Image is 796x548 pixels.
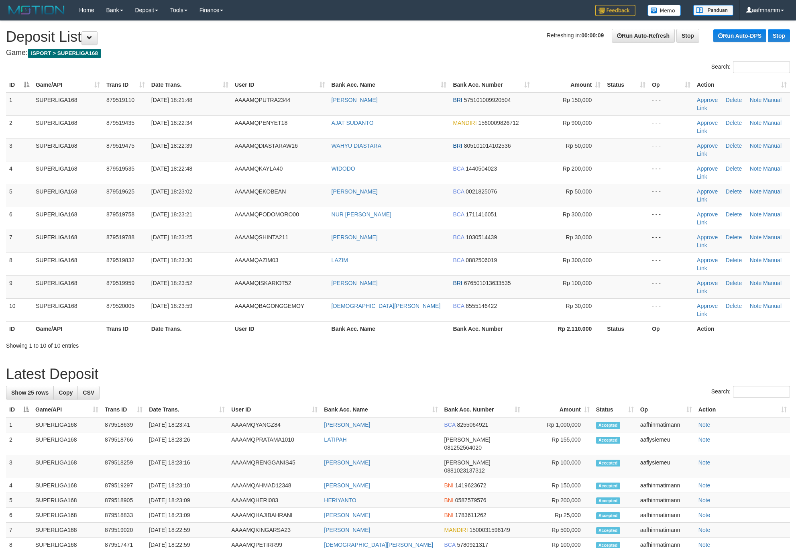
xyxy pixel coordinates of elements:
span: MANDIRI [444,527,468,533]
a: HERIYANTO [324,497,356,503]
td: 879518639 [102,417,146,432]
a: Manual Link [697,257,782,271]
span: BCA [453,188,464,195]
span: AAAAMQKAYLA40 [235,165,283,172]
a: [PERSON_NAME] [324,459,370,466]
span: Copy 1030514439 to clipboard [466,234,497,240]
span: Rp 30,000 [566,234,592,240]
th: Game/API [33,321,103,336]
a: [PERSON_NAME] [324,512,370,518]
span: [PERSON_NAME] [444,436,491,443]
span: Rp 300,000 [563,211,592,218]
td: aafhinmatimann [637,523,695,538]
th: Bank Acc. Number [450,321,533,336]
td: AAAAMQYANGZ84 [228,417,321,432]
th: Date Trans.: activate to sort column ascending [146,402,228,417]
span: AAAAMQBAGONGGEMOY [235,303,304,309]
td: 8 [6,253,33,275]
a: Copy [53,386,78,399]
span: [DATE] 18:23:25 [151,234,192,240]
td: SUPERLIGA168 [33,298,103,321]
a: Manual Link [697,165,782,180]
span: BCA [453,234,464,240]
td: 3 [6,455,32,478]
td: - - - [649,230,694,253]
td: Rp 100,000 [523,455,593,478]
span: Copy 081252564020 to clipboard [444,444,482,451]
td: 879519020 [102,523,146,538]
a: AJAT SUDANTO [332,120,374,126]
a: Manual Link [697,211,782,226]
a: Approve [697,188,718,195]
td: AAAAMQPRATAMA1010 [228,432,321,455]
td: [DATE] 18:23:10 [146,478,228,493]
a: Approve [697,165,718,172]
td: SUPERLIGA168 [32,417,102,432]
span: BCA [444,422,456,428]
td: SUPERLIGA168 [32,493,102,508]
a: Approve [697,211,718,218]
a: Manual Link [697,120,782,134]
span: Copy 1440504023 to clipboard [466,165,497,172]
img: panduan.png [693,5,733,16]
span: [DATE] 18:23:21 [151,211,192,218]
span: AAAAMQISKARIOT52 [235,280,291,286]
span: Rp 900,000 [563,120,592,126]
span: Copy 0881023137312 to clipboard [444,467,485,474]
a: Run Auto-DPS [713,29,766,42]
a: Note [750,257,762,263]
th: Date Trans. [148,321,232,336]
a: Approve [697,257,718,263]
td: aafhinmatimann [637,478,695,493]
td: SUPERLIGA168 [33,184,103,207]
strong: 00:00:09 [581,32,604,39]
a: WIDODO [332,165,355,172]
td: 6 [6,207,33,230]
a: Manual Link [697,303,782,317]
span: Copy 8555146422 to clipboard [466,303,497,309]
td: SUPERLIGA168 [33,161,103,184]
a: Delete [726,211,742,218]
span: Rp 50,000 [566,143,592,149]
td: 4 [6,161,33,184]
span: CSV [83,389,94,396]
a: [PERSON_NAME] [324,527,370,533]
td: 4 [6,478,32,493]
span: BRI [453,143,462,149]
td: - - - [649,138,694,161]
td: AAAAMQAHMAD12348 [228,478,321,493]
a: Manual Link [697,234,782,249]
span: Show 25 rows [11,389,49,396]
a: Note [698,497,710,503]
td: AAAAMQHAJIBAHRANI [228,508,321,523]
td: aaflysiemeu [637,455,695,478]
h1: Latest Deposit [6,366,790,382]
span: Copy 805101014102536 to clipboard [464,143,511,149]
span: Rp 200,000 [563,165,592,172]
span: Copy 5780921317 to clipboard [457,542,488,548]
input: Search: [733,386,790,398]
td: 879518833 [102,508,146,523]
td: 1 [6,92,33,116]
th: Action: activate to sort column ascending [695,402,790,417]
h4: Game: [6,49,790,57]
th: Op [649,321,694,336]
span: Rp 100,000 [563,280,592,286]
a: Note [698,422,710,428]
span: 879519110 [106,97,134,103]
a: Manual Link [697,143,782,157]
a: WAHYU DIASTARA [332,143,381,149]
span: AAAAMQDIASTARAW16 [235,143,298,149]
th: Op: activate to sort column ascending [637,402,695,417]
span: Accepted [596,437,620,444]
td: SUPERLIGA168 [32,478,102,493]
td: SUPERLIGA168 [32,523,102,538]
a: [PERSON_NAME] [324,422,370,428]
a: Note [750,120,762,126]
span: Copy 1711416051 to clipboard [466,211,497,218]
span: Accepted [596,422,620,429]
a: Note [750,143,762,149]
a: Delete [726,97,742,103]
td: SUPERLIGA168 [33,207,103,230]
span: MANDIRI [453,120,476,126]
